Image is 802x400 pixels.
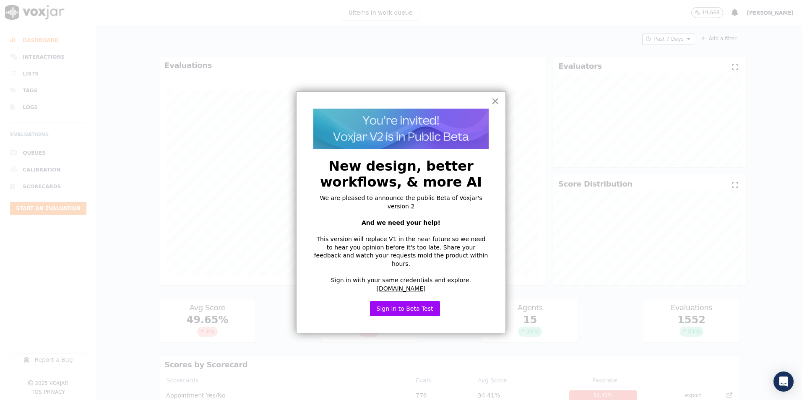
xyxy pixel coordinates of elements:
[773,371,794,392] div: Open Intercom Messenger
[370,301,440,316] button: Sign in to Beta Test
[362,219,440,226] strong: And we need your help!
[313,235,489,268] p: This version will replace V1 in the near future so we need to hear you opinion before it's too la...
[313,158,489,190] h2: New design, better workflows, & more AI
[331,277,471,283] span: Sign in with your same credentials and explore.
[377,285,426,292] a: [DOMAIN_NAME]
[313,194,489,210] p: We are pleased to announce the public Beta of Voxjar's version 2
[491,94,499,108] button: Close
